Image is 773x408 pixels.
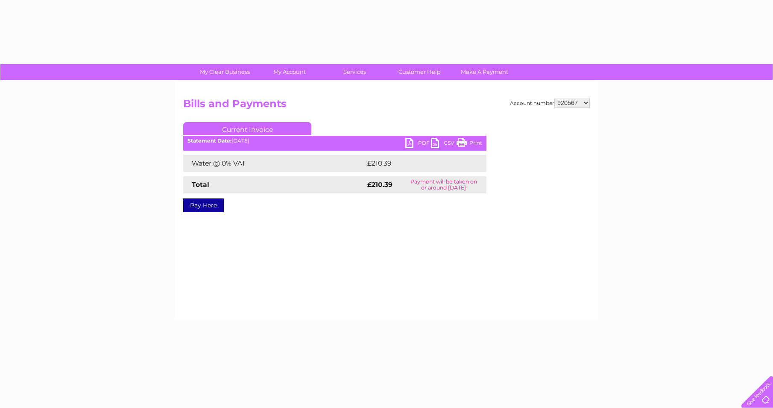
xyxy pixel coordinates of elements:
td: £210.39 [365,155,471,172]
a: CSV [431,138,457,150]
b: Statement Date: [187,137,231,144]
a: My Clear Business [190,64,260,80]
a: Services [319,64,390,80]
a: My Account [255,64,325,80]
a: Print [457,138,482,150]
strong: £210.39 [367,181,392,189]
a: Make A Payment [449,64,520,80]
strong: Total [192,181,209,189]
h2: Bills and Payments [183,98,590,114]
div: Account number [510,98,590,108]
a: Pay Here [183,198,224,212]
a: Customer Help [384,64,455,80]
a: PDF [405,138,431,150]
a: Current Invoice [183,122,311,135]
td: Payment will be taken on or around [DATE] [401,176,486,193]
td: Water @ 0% VAT [183,155,365,172]
div: [DATE] [183,138,486,144]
